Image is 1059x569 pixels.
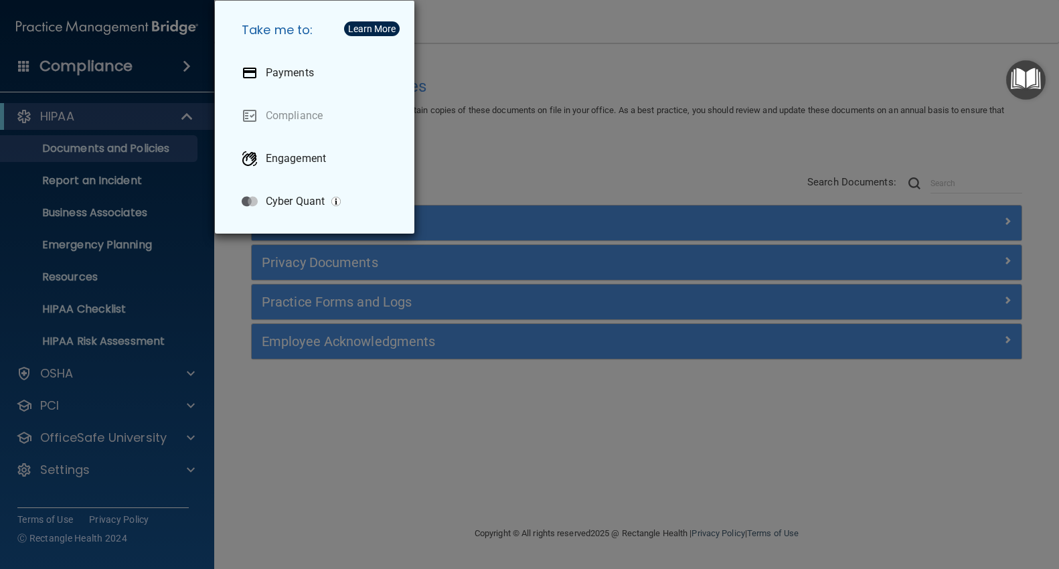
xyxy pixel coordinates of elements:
p: Payments [266,66,314,80]
button: Open Resource Center [1006,60,1046,100]
div: Learn More [348,24,396,33]
a: Cyber Quant [231,183,404,220]
a: Compliance [231,97,404,135]
h5: Take me to: [231,11,404,49]
a: Engagement [231,140,404,177]
button: Learn More [344,21,400,36]
p: Engagement [266,152,326,165]
p: Cyber Quant [266,195,325,208]
a: Payments [231,54,404,92]
iframe: Drift Widget Chat Controller [827,474,1043,527]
